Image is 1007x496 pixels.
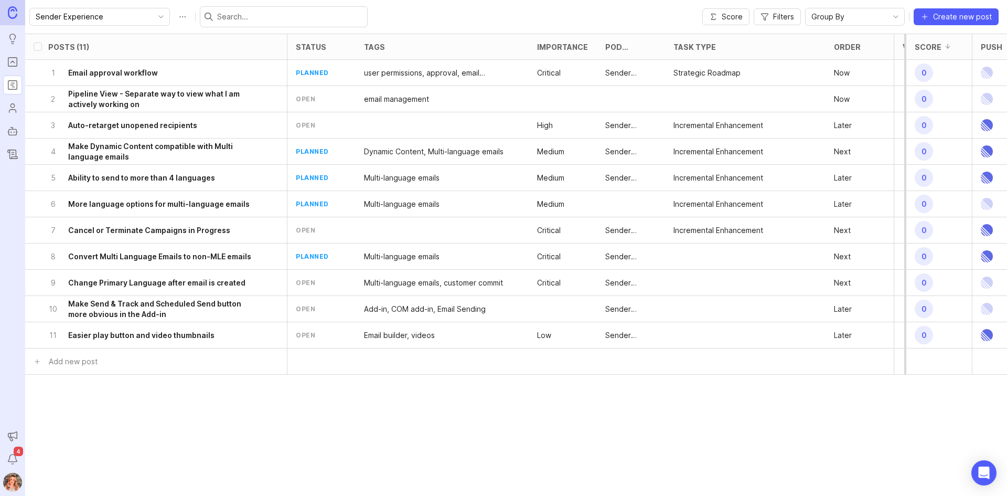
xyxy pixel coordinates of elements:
p: Sender Experience [605,225,657,236]
span: Create new post [933,12,992,22]
span: Score [722,12,743,22]
img: Linear Logo [981,322,993,348]
div: planned [296,199,329,208]
a: Users [3,99,22,118]
div: Push [981,43,1002,51]
p: email management [364,94,429,104]
img: Linear Logo [981,296,993,322]
div: Sender Experience [605,304,657,314]
button: Create new post [914,8,999,25]
div: planned [296,68,329,77]
div: Later [834,173,852,183]
button: 2Pipeline View - Separate way to view what I am actively working on [48,86,258,112]
p: 1 [903,92,935,107]
span: 0 [915,64,933,82]
div: Score [915,43,941,51]
h6: Email approval workflow [68,68,158,78]
p: 6 [48,199,58,209]
button: 7Cancel or Terminate Campaigns in Progress [48,217,258,243]
button: 5Ability to send to more than 4 languages [48,165,258,191]
p: Medium [537,146,564,157]
div: planned [296,173,329,182]
button: Announcements [3,427,22,446]
p: 8 [903,302,935,316]
p: Next [834,146,851,157]
p: Next [834,278,851,288]
button: 9Change Primary Language after email is created [48,270,258,296]
span: 0 [915,142,933,161]
div: Critical [537,68,561,78]
img: Canny Home [8,6,17,18]
button: 4Make Dynamic Content compatible with Multi language emails [48,139,258,164]
div: Pod Ownership [605,43,652,51]
p: 2 [48,94,58,104]
div: Sender Experience [605,251,657,262]
div: Posts (11) [48,43,89,51]
p: 21 [903,171,935,185]
p: Sender Experience [605,68,657,78]
div: Medium [537,173,564,183]
p: Incremental Enhancement [673,225,763,236]
p: Sender Experience [605,278,657,288]
p: Multi-language emails [364,173,440,183]
span: 0 [915,247,933,266]
p: Medium [537,199,564,209]
p: 1 [48,68,58,78]
div: Importance [537,43,588,51]
p: Later [834,199,852,209]
div: Multi-language emails, customer commit [364,278,503,288]
div: Incremental Enhancement [673,199,763,209]
span: Filters [773,12,794,22]
p: user permissions, approval, email management [364,68,520,78]
button: 1Email approval workflow [48,60,258,86]
p: Later [834,304,852,314]
p: 8 [48,251,58,262]
p: Now [834,68,850,78]
div: Incremental Enhancement [673,146,763,157]
p: High [537,120,553,131]
p: Critical [537,225,561,236]
div: open [296,304,315,313]
p: Next [834,225,851,236]
p: 4 [48,146,58,157]
div: tags [364,43,385,51]
button: 11Easier play button and video thumbnails [48,322,258,348]
button: 3Auto-retarget unopened recipients [48,112,258,138]
div: planned [296,252,329,261]
div: Now [834,94,850,104]
h6: Change Primary Language after email is created [68,278,245,288]
img: Linear Logo [981,270,993,296]
p: 16 [903,249,935,264]
div: Strategic Roadmap [673,68,741,78]
p: Multi-language emails [364,199,440,209]
h6: More language options for multi-language emails [68,199,250,209]
p: Sender Experience [605,146,657,157]
div: Add-in, COM add-in, Email Sending [364,304,486,314]
div: Incremental Enhancement [673,120,763,131]
h6: Cancel or Terminate Campaigns in Progress [68,225,230,236]
a: Ideas [3,29,22,48]
p: Incremental Enhancement [673,173,763,183]
div: Order [834,43,861,51]
div: Later [834,120,852,131]
svg: toggle icon [887,13,904,21]
h6: Easier play button and video thumbnails [68,330,215,341]
p: Critical [537,278,561,288]
div: Critical [537,251,561,262]
p: Next [834,251,851,262]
